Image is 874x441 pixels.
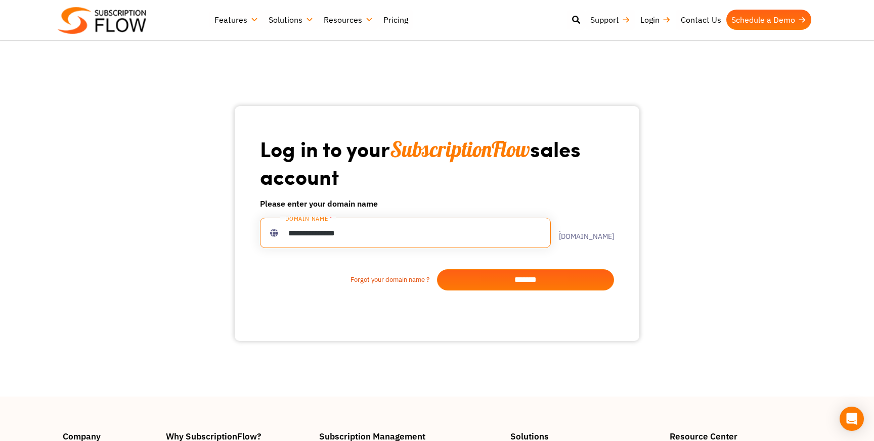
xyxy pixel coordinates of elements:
h4: Solutions [510,432,660,440]
h4: Resource Center [670,432,811,440]
a: Schedule a Demo [726,10,811,30]
a: Features [209,10,264,30]
h4: Subscription Management [319,432,500,440]
label: .[DOMAIN_NAME] [551,226,614,240]
a: Solutions [264,10,319,30]
h1: Log in to your sales account [260,135,614,189]
span: SubscriptionFlow [390,136,530,163]
a: Pricing [378,10,413,30]
div: Open Intercom Messenger [840,407,864,431]
h4: Why SubscriptionFlow? [166,432,310,440]
a: Support [585,10,635,30]
img: Subscriptionflow [58,7,146,34]
a: Contact Us [676,10,726,30]
h6: Please enter your domain name [260,198,614,210]
a: Login [635,10,676,30]
a: Forgot your domain name ? [260,275,437,285]
a: Resources [319,10,378,30]
h4: Company [63,432,156,440]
